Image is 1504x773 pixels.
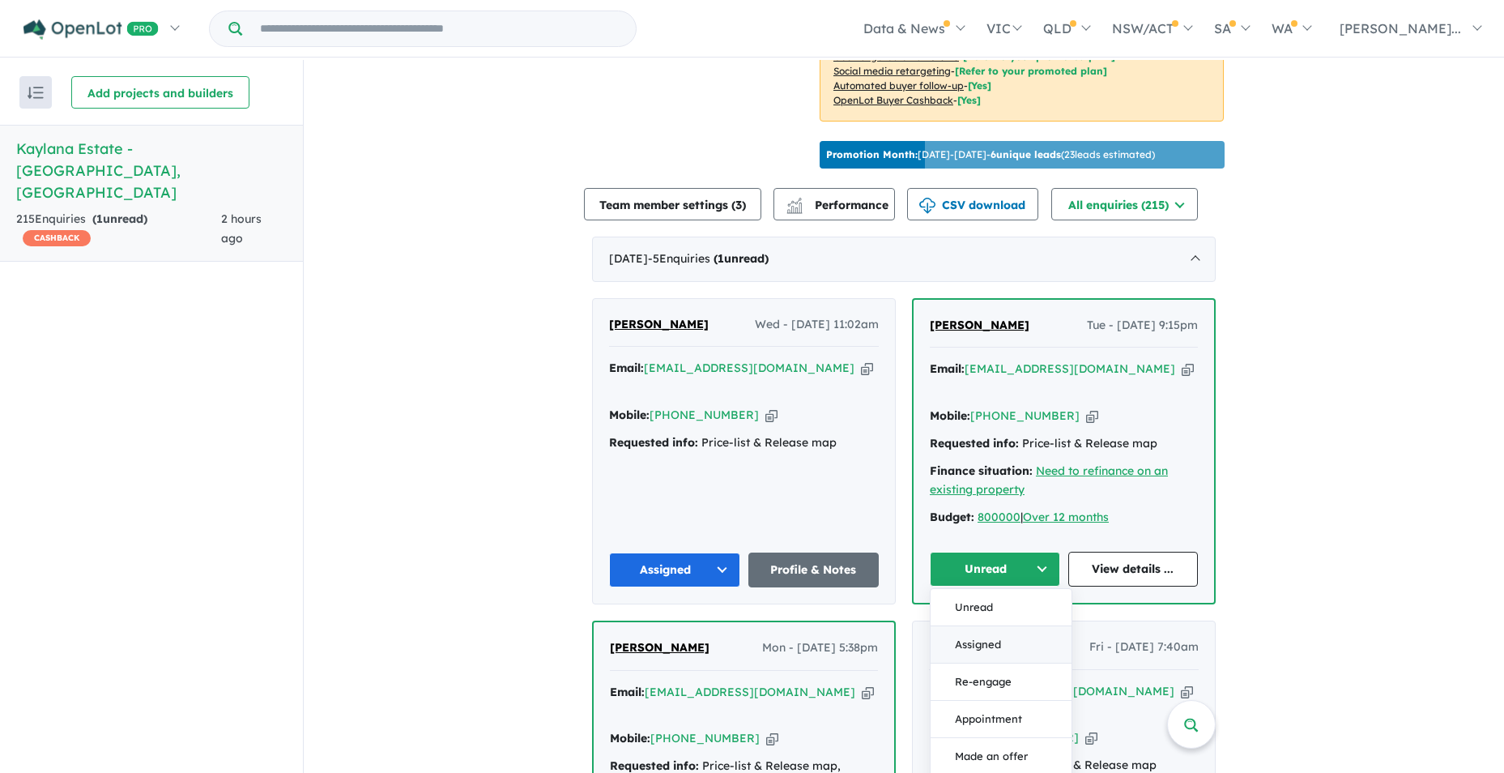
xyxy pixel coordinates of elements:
strong: Mobile: [929,730,969,745]
span: Fri - [DATE] 7:40am [1089,638,1199,657]
strong: Mobile: [609,408,650,422]
img: sort.svg [28,87,44,99]
h5: Kaylana Estate - [GEOGRAPHIC_DATA] , [GEOGRAPHIC_DATA] [16,138,287,203]
u: Geo-targeted email & SMS [833,50,959,62]
button: Copy [861,360,873,377]
u: Social media retargeting [833,65,951,77]
span: [PERSON_NAME]... [1340,20,1461,36]
span: 1 [96,211,103,226]
div: 215 Enquir ies [16,210,221,249]
button: Team member settings (3) [584,188,761,220]
span: Mon - [DATE] 5:38pm [762,638,878,658]
span: [PERSON_NAME] [610,640,709,655]
span: [PERSON_NAME] [930,318,1029,332]
strong: Finance situation: [930,463,1033,478]
button: Unread [931,589,1072,626]
span: [PERSON_NAME] [929,639,1029,654]
strong: Mobile: [930,408,970,423]
button: All enquiries (215) [1051,188,1198,220]
button: Copy [1182,361,1194,378]
u: OpenLot Buyer Cashback [833,94,953,106]
strong: Mobile: [610,731,650,745]
a: [PERSON_NAME] [610,638,709,658]
div: Price-list & Release map [930,434,1198,454]
span: CASHBACK [23,230,91,246]
img: download icon [919,198,935,214]
span: [Yes] [968,79,991,92]
button: Assigned [931,626,1072,664]
span: [PERSON_NAME] [609,317,709,331]
a: [PHONE_NUMBER] [970,408,1080,423]
button: Re-engage [931,664,1072,701]
button: Performance [773,188,895,220]
span: - 5 Enquir ies [648,251,769,266]
span: [Refer to your promoted plan] [963,50,1115,62]
strong: Requested info: [610,758,699,773]
a: 800000 [978,510,1020,524]
a: [EMAIL_ADDRESS][DOMAIN_NAME] [644,361,854,375]
div: Price-list & Release map [609,433,879,453]
img: bar-chart.svg [786,203,803,213]
span: Tue - [DATE] 9:15pm [1087,316,1198,335]
strong: Email: [929,684,964,698]
b: 6 unique leads [991,148,1061,160]
div: | [930,508,1198,527]
button: Assigned [609,553,740,587]
a: [PHONE_NUMBER] [650,731,760,745]
span: 1 [718,251,724,266]
button: CSV download [907,188,1038,220]
strong: Budget: [930,510,974,524]
strong: Email: [609,361,644,375]
strong: Email: [930,361,965,376]
button: Add projects and builders [71,76,249,109]
a: Profile & Notes [748,553,880,587]
img: Openlot PRO Logo White [23,19,159,40]
button: Unread [930,552,1060,587]
span: Performance [789,198,888,212]
strong: Requested info: [929,758,1018,772]
a: [PERSON_NAME] [930,316,1029,335]
a: [PHONE_NUMBER] [650,408,759,422]
u: Automated buyer follow-up [833,79,964,92]
span: [Yes] [957,94,981,106]
b: Promotion Month: [826,148,918,160]
img: line-chart.svg [787,198,802,207]
button: Copy [766,730,778,747]
strong: ( unread) [714,251,769,266]
span: [Refer to your promoted plan] [955,65,1107,77]
button: Copy [862,684,874,701]
button: Copy [1086,408,1098,425]
span: 3 [735,198,742,212]
a: [PERSON_NAME] [609,315,709,335]
a: Over 12 months [1023,510,1109,524]
span: Wed - [DATE] 11:02am [755,315,879,335]
strong: ( unread) [92,211,147,226]
a: [EMAIL_ADDRESS][DOMAIN_NAME] [965,361,1175,376]
button: Copy [765,407,778,424]
a: [PERSON_NAME] [929,638,1029,657]
input: Try estate name, suburb, builder or developer [245,11,633,46]
a: Need to refinance on an existing property [930,463,1168,498]
strong: Email: [610,685,645,699]
button: Copy [1181,683,1193,700]
a: [EMAIL_ADDRESS][DOMAIN_NAME] [645,685,855,699]
span: 2 hours ago [221,211,262,246]
a: View details ... [1068,552,1199,587]
button: Appointment [931,701,1072,738]
div: [DATE] [592,237,1216,282]
strong: Requested info: [609,435,698,450]
p: [DATE] - [DATE] - ( 23 leads estimated) [826,147,1155,162]
strong: Requested info: [930,436,1019,451]
button: Copy [1085,729,1097,746]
